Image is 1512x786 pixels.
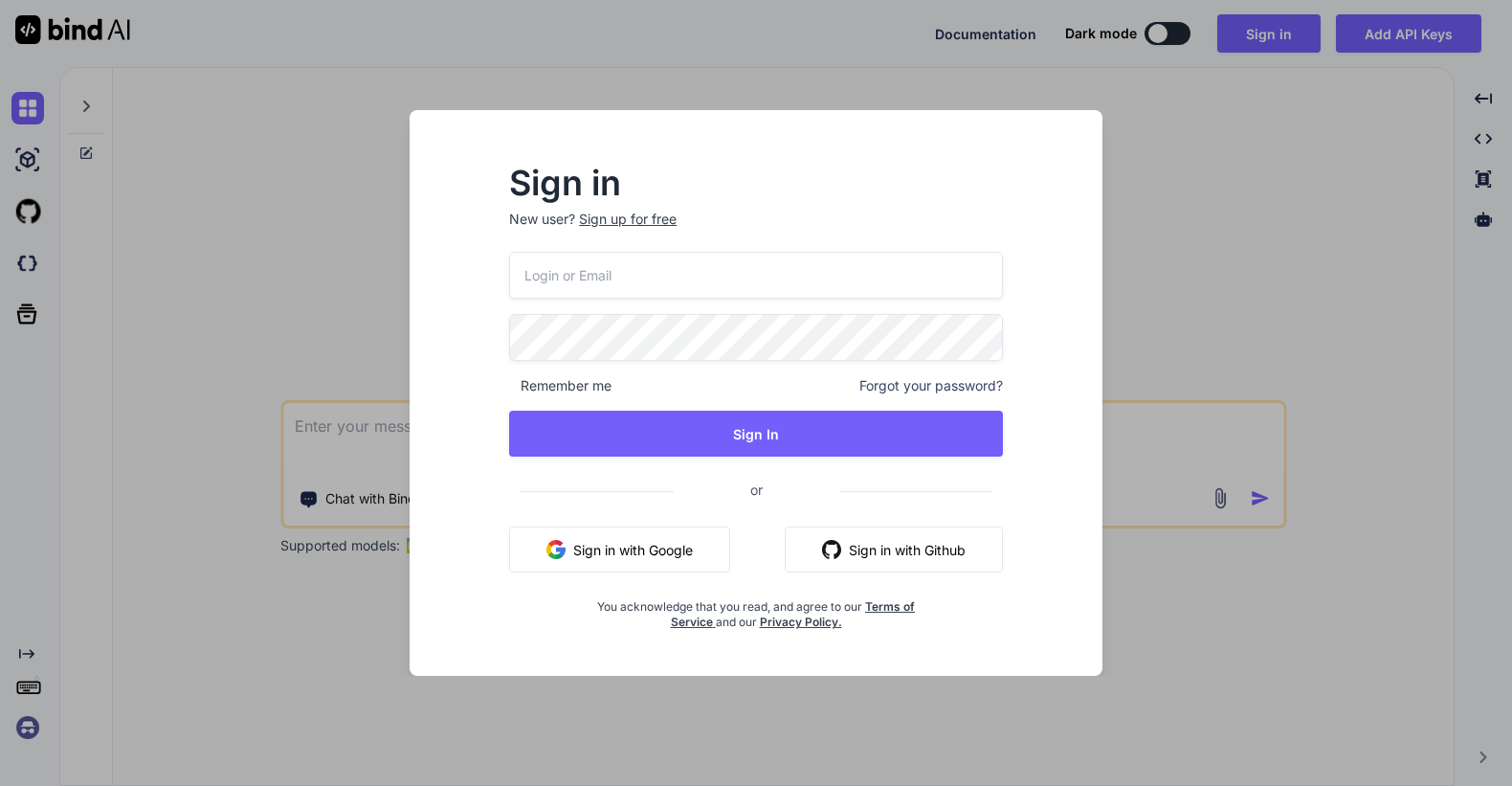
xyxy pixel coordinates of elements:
p: New user? [509,210,1003,252]
h2: Sign in [509,168,1003,198]
button: Sign in with Google [509,527,730,573]
img: github [822,540,841,559]
div: You acknowledge that you read, and agree to our and our [591,588,921,630]
a: Terms of Service [671,599,916,629]
button: Sign In [509,411,1003,457]
img: google [546,540,566,559]
a: Privacy Policy. [760,615,842,629]
button: Sign in with Github [785,527,1003,573]
span: Remember me [509,376,611,395]
span: or [674,466,839,513]
input: Login or Email [509,252,1003,299]
span: Forgot your password? [859,376,1003,395]
div: Sign up for free [579,210,677,229]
